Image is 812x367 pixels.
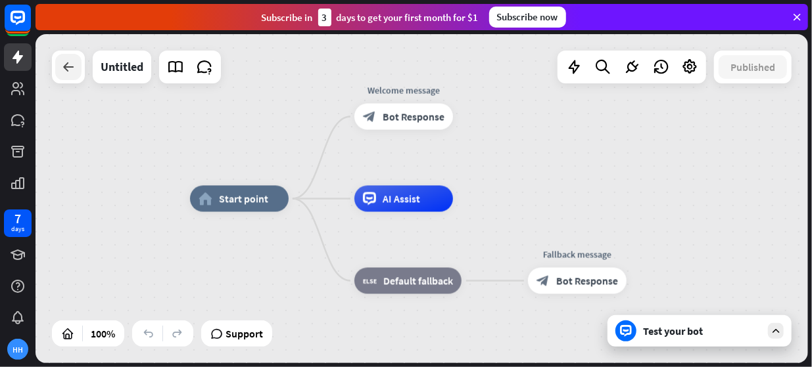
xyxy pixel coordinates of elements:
[345,84,463,97] div: Welcome message
[199,192,212,205] i: home_2
[383,274,453,288] span: Default fallback
[262,9,479,26] div: Subscribe in days to get your first month for $1
[719,55,787,79] button: Published
[643,324,761,337] div: Test your bot
[7,339,28,360] div: HH
[363,110,376,123] i: block_bot_response
[11,5,50,45] button: Open LiveChat chat widget
[14,213,21,225] div: 7
[4,209,32,237] a: 7 days
[383,110,444,123] span: Bot Response
[537,274,550,288] i: block_bot_response
[489,7,566,28] div: Subscribe now
[318,9,331,26] div: 3
[87,323,119,344] div: 100%
[518,248,636,261] div: Fallback message
[11,225,24,234] div: days
[383,192,420,205] span: AI Assist
[219,192,268,205] span: Start point
[363,274,377,288] i: block_fallback
[101,51,143,83] div: Untitled
[556,274,618,288] span: Bot Response
[226,323,263,344] span: Support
